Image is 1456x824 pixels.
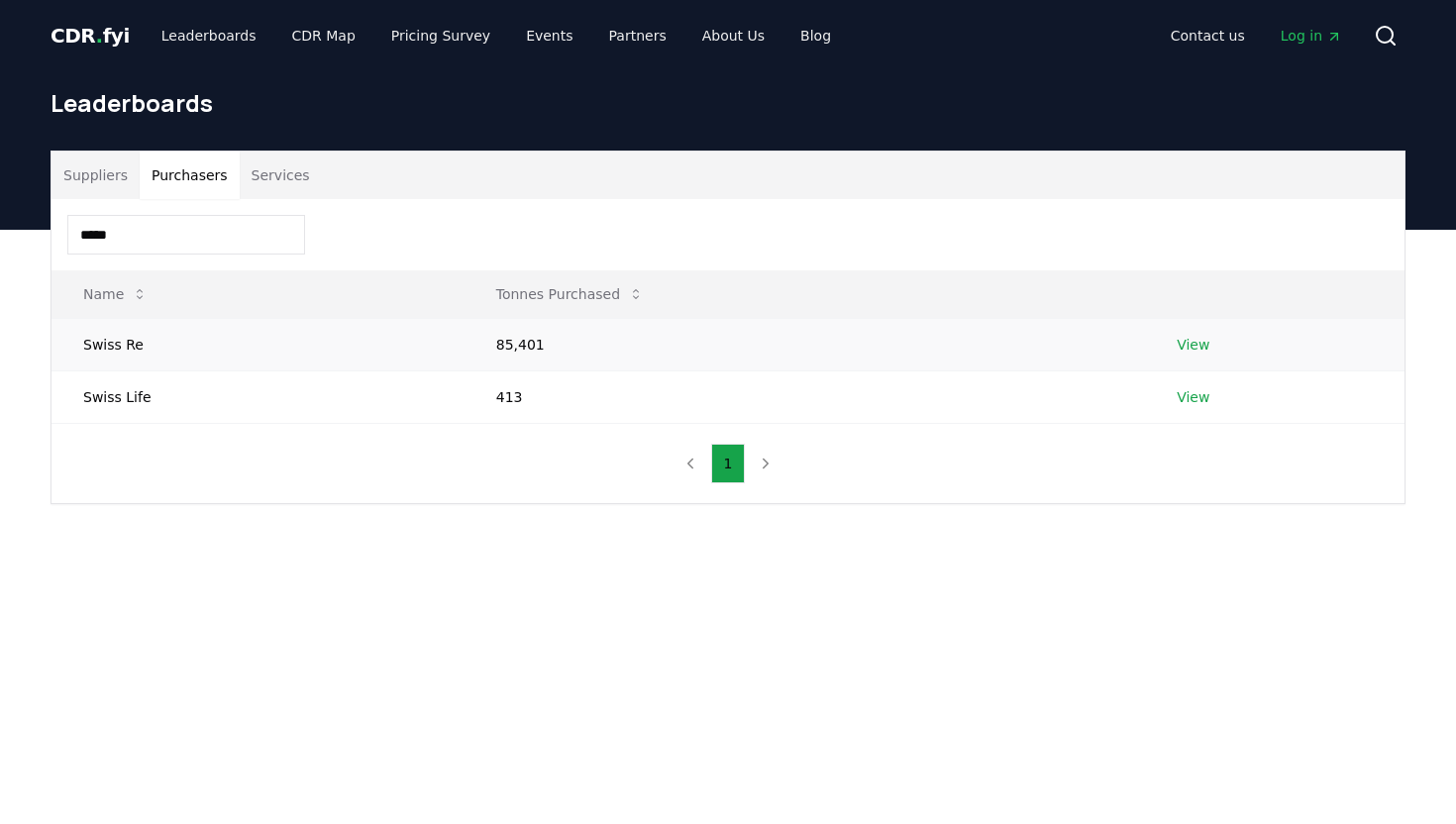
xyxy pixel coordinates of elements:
span: . [96,24,103,48]
button: Services [240,152,322,199]
td: Swiss Life [52,370,465,423]
a: CDR.fyi [51,22,130,50]
td: 413 [465,370,1145,423]
button: 1 [711,444,746,483]
nav: Main [146,18,847,53]
a: Pricing Survey [375,18,506,53]
button: Tonnes Purchased [480,274,660,314]
a: CDR Map [276,18,371,53]
a: View [1177,335,1209,355]
a: Leaderboards [146,18,272,53]
a: Log in [1265,18,1358,53]
h1: Leaderboards [51,87,1405,119]
td: 85,401 [465,318,1145,370]
a: Contact us [1155,18,1261,53]
a: Blog [784,18,847,53]
a: Events [510,18,588,53]
a: View [1177,387,1209,407]
button: Purchasers [140,152,240,199]
nav: Main [1155,18,1358,53]
span: CDR fyi [51,24,130,48]
button: Name [67,274,163,314]
button: Suppliers [52,152,140,199]
span: Log in [1281,26,1342,46]
a: About Us [686,18,780,53]
td: Swiss Re [52,318,465,370]
a: Partners [593,18,682,53]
